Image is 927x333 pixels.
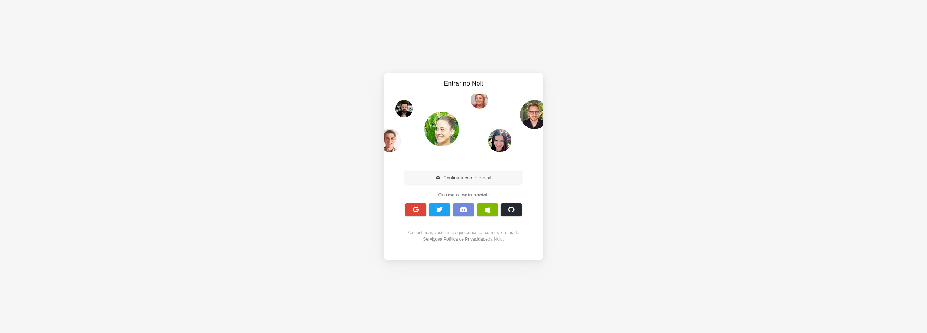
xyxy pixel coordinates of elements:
[437,237,440,242] font: e
[444,80,483,87] font: Entrar no Nolt
[408,230,499,235] font: Ao continuar, você indica que concorda com os
[440,237,488,242] a: a Política de Privacidade
[488,237,504,242] font: da Nolt .
[443,175,491,180] font: Continuar com o e-mail
[423,230,519,242] a: Termos de Serviço
[438,192,489,197] font: Ou use o login social:
[405,171,522,184] button: Continuar com o e-mail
